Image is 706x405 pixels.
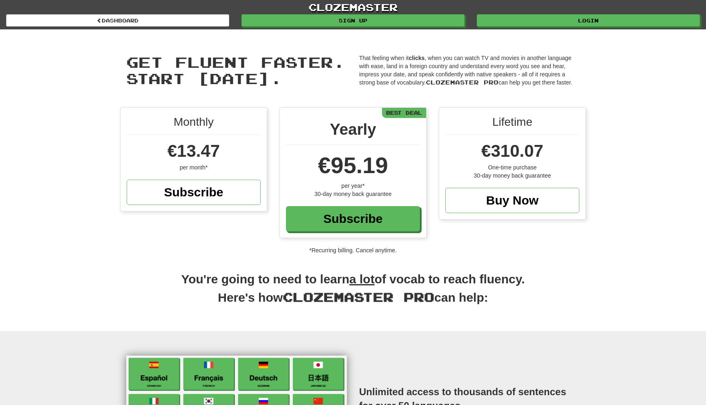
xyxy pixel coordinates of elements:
div: 30-day money back guarantee [286,190,420,198]
span: €310.07 [481,141,543,160]
a: Subscribe [286,206,420,231]
a: Subscribe [127,180,261,205]
div: One-time purchase [445,163,579,171]
div: per year* [286,182,420,190]
div: 30-day money back guarantee [445,171,579,180]
div: Yearly [286,118,420,145]
a: Dashboard [6,14,229,27]
span: Clozemaster Pro [283,289,434,304]
div: Monthly [127,114,261,135]
h2: You're going to need to learn of vocab to reach fluency. Here's how can help: [120,271,586,315]
div: per month* [127,163,261,171]
span: Get fluent faster. Start [DATE]. [126,53,345,87]
span: €13.47 [168,141,220,160]
a: Buy Now [445,188,579,213]
span: Clozemaster Pro [426,79,498,86]
a: Sign up [241,14,465,27]
a: Login [477,14,700,27]
strong: clicks [409,55,424,61]
p: That feeling when it , when you can watch TV and movies in another language with ease, land in a ... [359,54,580,87]
div: Best Deal [382,108,426,118]
span: €95.19 [318,152,388,178]
u: a lot [349,272,375,286]
div: Lifetime [445,114,579,135]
